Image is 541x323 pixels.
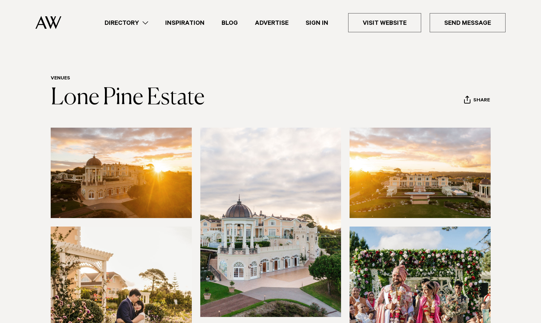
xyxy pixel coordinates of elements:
[350,128,491,218] img: auckland estate at sunset
[464,95,490,106] button: Share
[96,18,157,28] a: Directory
[473,98,490,104] span: Share
[200,128,341,317] img: Exterior view of Lone Pine Estate
[157,18,213,28] a: Inspiration
[430,13,506,32] a: Send Message
[51,128,192,218] img: golden hour auckland mansion
[348,13,421,32] a: Visit Website
[51,76,70,82] a: Venues
[246,18,297,28] a: Advertise
[297,18,337,28] a: Sign In
[51,87,205,109] a: Lone Pine Estate
[213,18,246,28] a: Blog
[35,16,61,29] img: Auckland Weddings Logo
